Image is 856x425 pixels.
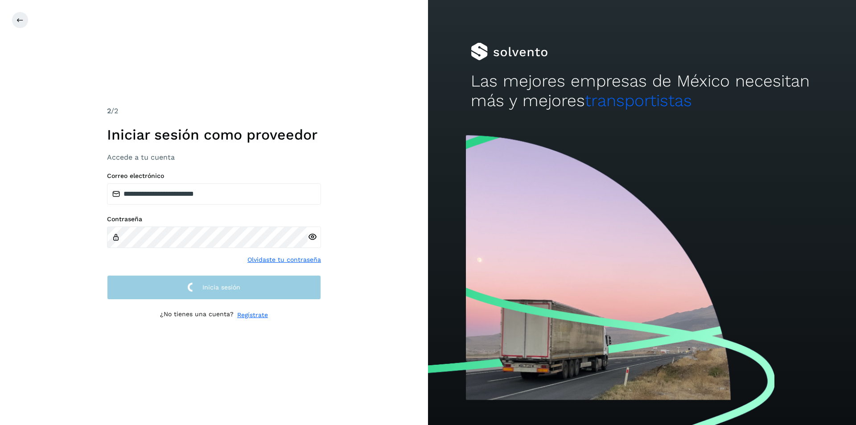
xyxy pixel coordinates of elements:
label: Contraseña [107,215,321,223]
h2: Las mejores empresas de México necesitan más y mejores [471,71,813,111]
span: 2 [107,107,111,115]
h3: Accede a tu cuenta [107,153,321,161]
span: transportistas [585,91,692,110]
div: /2 [107,106,321,116]
h1: Iniciar sesión como proveedor [107,126,321,143]
span: Inicia sesión [202,284,240,290]
a: Regístrate [237,310,268,320]
p: ¿No tienes una cuenta? [160,310,234,320]
button: Inicia sesión [107,275,321,300]
label: Correo electrónico [107,172,321,180]
a: Olvidaste tu contraseña [247,255,321,264]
